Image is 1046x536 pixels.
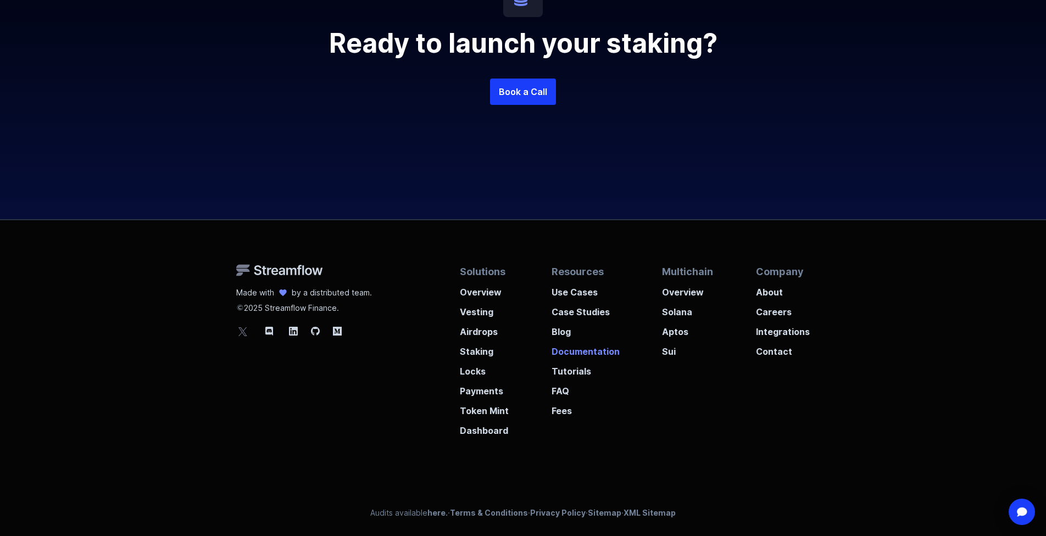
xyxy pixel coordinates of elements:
a: Blog [552,319,620,338]
a: Tutorials [552,358,620,378]
p: Solutions [460,264,509,279]
a: here. [427,508,448,517]
a: Overview [662,279,713,299]
a: Book a Call [490,79,556,105]
a: Case Studies [552,299,620,319]
a: About [756,279,810,299]
a: Staking [460,338,509,358]
a: FAQ [552,378,620,398]
a: Sui [662,338,713,358]
p: Made with [236,287,274,298]
a: Payments [460,378,509,398]
a: Overview [460,279,509,299]
p: Resources [552,264,620,279]
a: Dashboard [460,417,509,437]
a: Sitemap [588,508,621,517]
a: Aptos [662,319,713,338]
a: Solana [662,299,713,319]
a: Locks [460,358,509,378]
a: Contact [756,338,810,358]
a: Token Mint [460,398,509,417]
a: Privacy Policy [530,508,586,517]
p: by a distributed team. [292,287,372,298]
a: Integrations [756,319,810,338]
a: Documentation [552,338,620,358]
img: Streamflow Logo [236,264,323,276]
a: Fees [552,398,620,417]
a: Careers [756,299,810,319]
h2: Ready to launch your staking? [259,30,787,57]
p: 2025 Streamflow Finance. [236,298,372,314]
p: Multichain [662,264,713,279]
p: Audits available · · · · [370,507,676,518]
a: Use Cases [552,279,620,299]
p: Company [756,264,810,279]
a: Vesting [460,299,509,319]
a: Terms & Conditions [450,508,528,517]
div: Open Intercom Messenger [1009,499,1035,525]
a: Airdrops [460,319,509,338]
a: XML Sitemap [624,508,676,517]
